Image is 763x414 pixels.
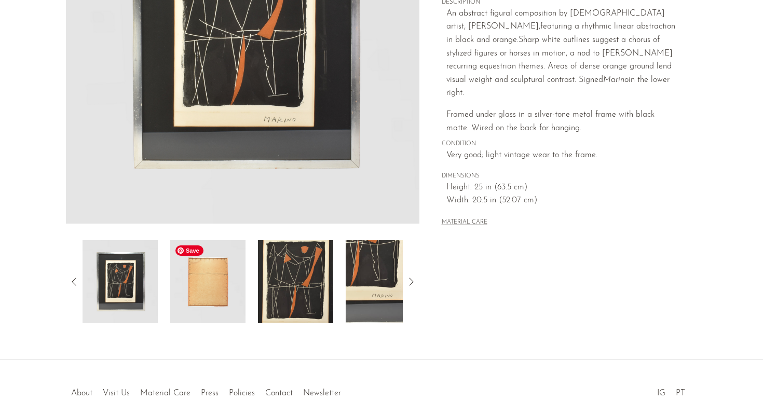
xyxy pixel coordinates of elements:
[103,389,130,397] a: Visit Us
[652,381,690,401] ul: Social Medias
[229,389,255,397] a: Policies
[446,108,675,135] p: Framed under glass in a silver-tone metal frame with black matte. Wired on the back for hanging.
[446,181,675,195] span: Height: 25 in (63.5 cm)
[603,76,629,84] em: Marino
[346,240,421,323] img: Marino Marini, Framed
[201,389,219,397] a: Press
[446,194,675,208] span: Width: 20.5 in (52.07 cm)
[175,245,203,256] span: Save
[258,240,333,323] img: Marino Marini, Framed
[66,381,346,401] ul: Quick links
[140,389,190,397] a: Material Care
[83,240,158,323] img: Marino Marini, Framed
[170,240,246,323] img: Marino Marini, Framed
[676,389,685,397] a: PT
[446,149,675,162] span: Very good; light vintage wear to the frame.
[442,219,487,227] button: MATERIAL CARE
[71,389,92,397] a: About
[442,172,675,181] span: DIMENSIONS
[657,389,665,397] a: IG
[446,7,675,100] p: An abstract figural composition by [DEMOGRAPHIC_DATA] artist, [PERSON_NAME], featuring a rhythmic...
[442,140,675,149] span: CONDITION
[265,389,293,397] a: Contact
